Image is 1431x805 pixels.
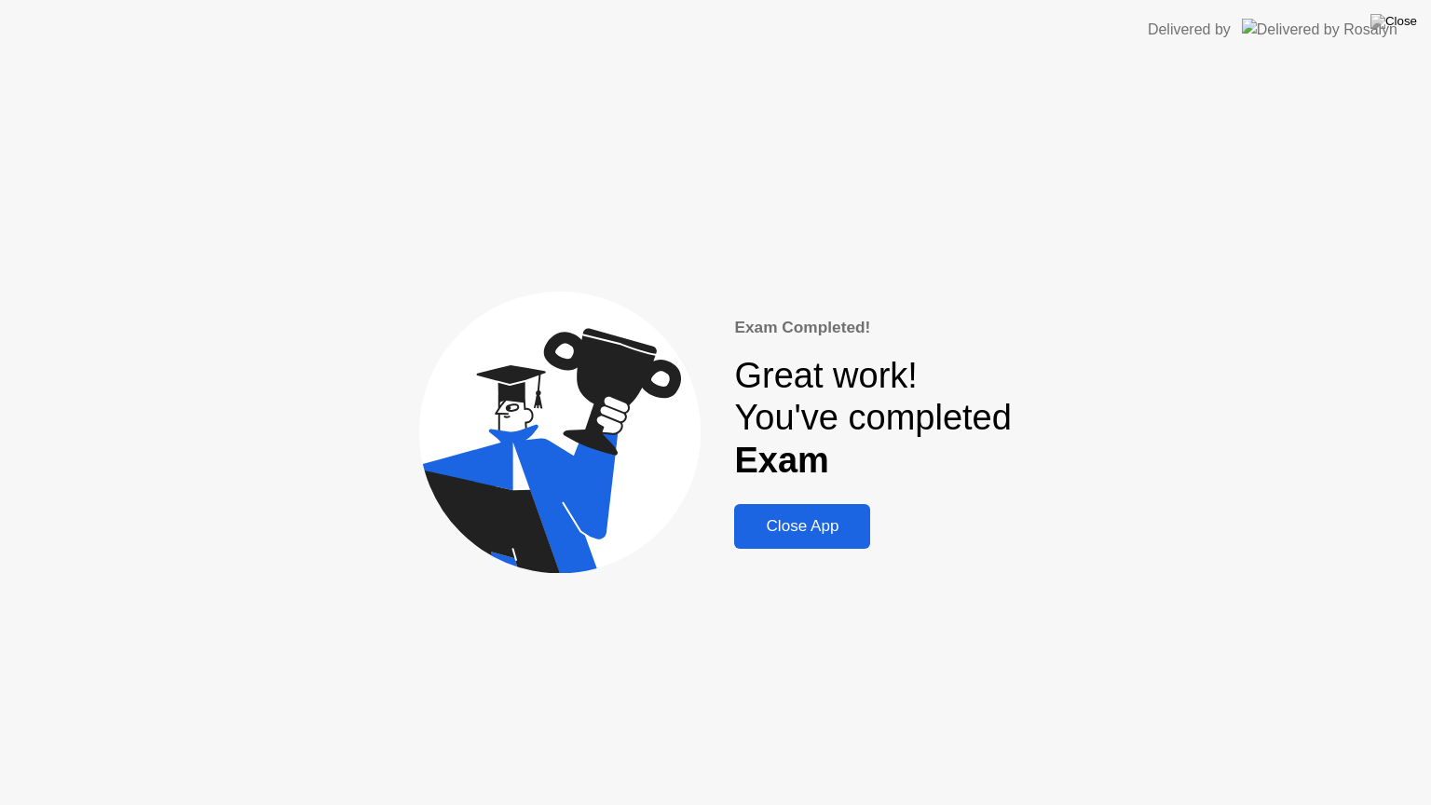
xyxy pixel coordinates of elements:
[1370,14,1417,29] img: Close
[734,316,1011,340] div: Exam Completed!
[1242,19,1397,40] img: Delivered by Rosalyn
[734,355,1011,483] div: Great work! You've completed
[1148,19,1231,41] div: Delivered by
[740,517,865,536] div: Close App
[734,504,870,549] button: Close App
[734,441,828,480] b: Exam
